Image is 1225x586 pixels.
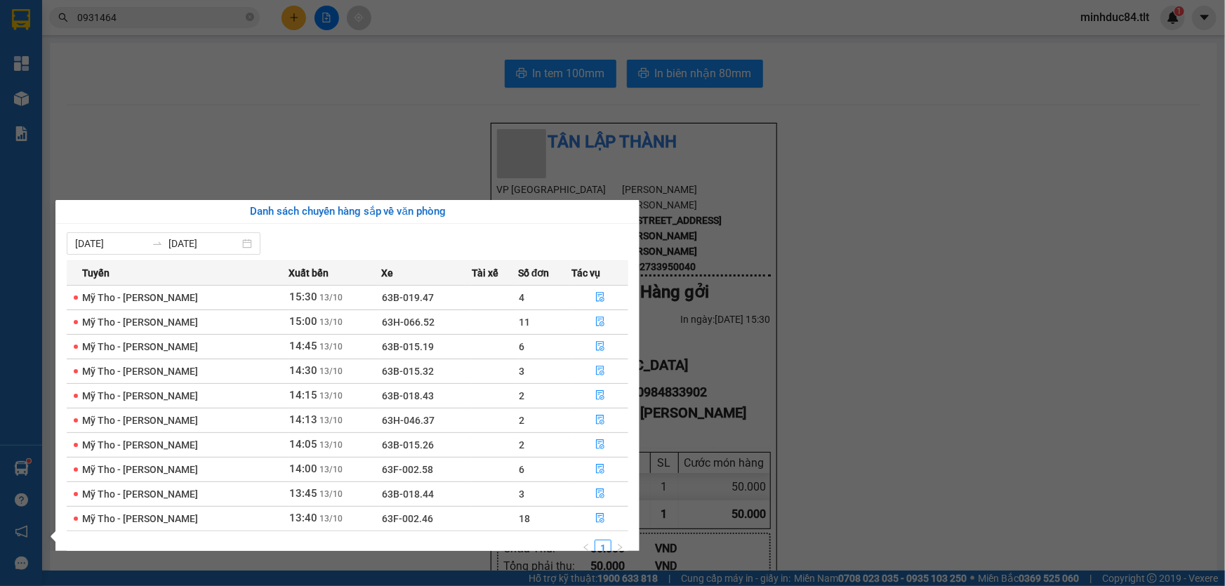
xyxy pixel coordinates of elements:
button: right [611,540,628,557]
span: 11 [519,317,530,328]
span: 14:00 [290,462,318,475]
span: 13/10 [320,465,343,474]
span: 3 [519,366,524,377]
span: 63B-015.32 [382,366,434,377]
input: Đến ngày [168,236,239,251]
span: Tuyến [82,265,110,281]
span: 6 [519,341,524,352]
span: right [616,543,624,552]
span: 3 [519,488,524,500]
button: file-done [573,409,628,432]
span: 13/10 [320,415,343,425]
li: 1 [595,540,611,557]
button: file-done [573,507,628,530]
span: file-done [595,341,605,352]
span: Mỹ Tho - [PERSON_NAME] [82,513,198,524]
span: 2 [519,390,524,401]
span: 63F-002.46 [382,513,433,524]
span: 13/10 [320,440,343,450]
span: Tài xế [472,265,498,281]
span: 14:30 [290,364,318,377]
span: 63B-015.19 [382,341,434,352]
a: 1 [595,540,611,556]
span: file-done [595,415,605,426]
button: file-done [573,385,628,407]
span: file-done [595,366,605,377]
span: Xuất bến [289,265,329,281]
span: 4 [519,292,524,303]
span: 13:45 [290,487,318,500]
span: Tác vụ [572,265,601,281]
span: file-done [595,464,605,475]
span: file-done [595,488,605,500]
span: Mỹ Tho - [PERSON_NAME] [82,292,198,303]
span: Mỹ Tho - [PERSON_NAME] [82,341,198,352]
button: file-done [573,311,628,333]
span: 14:13 [290,413,318,426]
button: file-done [573,286,628,309]
button: file-done [573,458,628,481]
span: 13/10 [320,514,343,524]
span: file-done [595,390,605,401]
span: 63F-002.58 [382,464,433,475]
span: swap-right [152,238,163,249]
span: Mỹ Tho - [PERSON_NAME] [82,390,198,401]
span: 63H-066.52 [382,317,435,328]
span: 63B-015.26 [382,439,434,451]
span: 14:45 [290,340,318,352]
div: Danh sách chuyến hàng sắp về văn phòng [67,204,628,220]
span: to [152,238,163,249]
span: 13/10 [320,366,343,376]
span: file-done [595,513,605,524]
span: Mỹ Tho - [PERSON_NAME] [82,317,198,328]
span: Xe [381,265,393,281]
span: 63H-046.37 [382,415,435,426]
span: file-done [595,317,605,328]
span: 63B-018.44 [382,488,434,500]
span: 6 [519,464,524,475]
span: 15:30 [290,291,318,303]
button: file-done [573,483,628,505]
span: 2 [519,439,524,451]
span: 14:05 [290,438,318,451]
span: 13/10 [320,342,343,352]
span: 14:15 [290,389,318,401]
span: Mỹ Tho - [PERSON_NAME] [82,439,198,451]
span: file-done [595,292,605,303]
span: 63B-019.47 [382,292,434,303]
button: file-done [573,335,628,358]
span: Mỹ Tho - [PERSON_NAME] [82,488,198,500]
button: file-done [573,360,628,382]
span: 18 [519,513,530,524]
span: 2 [519,415,524,426]
span: Mỹ Tho - [PERSON_NAME] [82,464,198,475]
span: 13/10 [320,293,343,302]
span: 13/10 [320,391,343,401]
span: 15:00 [290,315,318,328]
input: Từ ngày [75,236,146,251]
span: Mỹ Tho - [PERSON_NAME] [82,415,198,426]
span: Số đơn [518,265,550,281]
span: left [582,543,590,552]
button: left [578,540,595,557]
span: file-done [595,439,605,451]
span: 63B-018.43 [382,390,434,401]
li: Previous Page [578,540,595,557]
span: Mỹ Tho - [PERSON_NAME] [82,366,198,377]
button: file-done [573,434,628,456]
span: 13:40 [290,512,318,524]
li: Next Page [611,540,628,557]
span: 13/10 [320,489,343,499]
span: 13/10 [320,317,343,327]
